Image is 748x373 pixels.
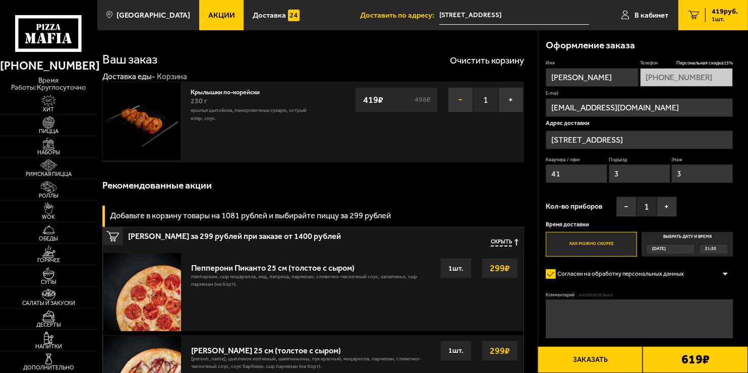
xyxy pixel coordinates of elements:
[546,222,733,228] p: Время доставки
[681,353,710,366] b: 619 ₽
[208,12,235,19] span: Акции
[361,90,386,109] strong: 419 ₽
[652,244,666,254] span: [DATE]
[712,16,738,22] span: 1 шт.
[657,197,677,217] button: +
[102,180,212,190] h3: Рекомендованные акции
[635,12,668,19] span: В кабинет
[128,227,380,240] span: [PERSON_NAME] за 299 рублей при заказе от 1400 рублей
[117,12,190,19] span: [GEOGRAPHIC_DATA]
[191,86,267,96] a: Крылышки по-корейски
[546,203,602,210] span: Кол-во приборов
[637,197,657,217] span: 1
[546,40,635,50] h3: Оформление заказа
[640,60,733,67] label: Телефон
[546,157,607,163] label: Квартира / офис
[191,273,432,294] p: пепперони, сыр Моцарелла, мед, паприка, пармезан, сливочно-чесночный соус, халапеньо, сыр пармеза...
[191,258,432,273] div: Пепперони Пиканто 25 см (толстое с сыром)
[473,87,498,112] span: 1
[102,53,157,66] h1: Ваш заказ
[288,10,300,21] img: 15daf4d41897b9f0e9f617042186c801.svg
[498,87,524,112] button: +
[450,56,524,65] button: Очистить корзину
[546,292,733,298] label: Комментарий
[440,341,472,361] div: 1 шт.
[546,90,733,97] label: E-mail
[546,120,733,127] p: Адрес доставки
[616,197,637,217] button: −
[712,8,738,15] span: 419 руб.
[491,239,512,246] span: Скрыть
[414,96,432,103] s: 498 ₽
[671,157,733,163] label: Этаж
[103,253,524,331] a: Пепперони Пиканто 25 см (толстое с сыром)пепперони, сыр Моцарелла, мед, паприка, пармезан, сливоч...
[191,107,308,122] p: крылья цыплёнка, панировочные сухари, острый кляр, соус.
[448,87,473,112] button: −
[439,6,589,25] span: Санкт-Петербург, 1-й Рабфаковский переулок, 4
[191,341,432,355] div: [PERSON_NAME] 25 см (толстое с сыром)
[157,72,187,82] div: Корзина
[546,232,637,257] label: Как можно скорее
[487,341,512,360] strong: 299 ₽
[440,258,472,278] div: 1 шт.
[640,68,733,87] input: +7 (
[102,72,155,81] a: Доставка еды-
[676,60,733,67] span: Персональная скидка 15 %
[538,346,643,373] button: Заказать
[609,157,670,163] label: Подъезд
[546,68,639,87] input: Имя
[546,60,639,67] label: Имя
[253,12,286,19] span: Доставка
[546,98,733,117] input: @
[705,244,716,254] span: 21:30
[579,292,613,298] span: (необязательно)
[491,239,519,246] button: Скрыть
[546,266,692,282] label: Согласен на обработку персональных данных
[642,232,733,257] label: Выбрать дату и время
[487,259,512,278] strong: 299 ₽
[360,12,439,19] span: Доставить по адресу:
[110,212,391,220] h3: Добавьте в корзину товары на 1081 рублей и выбирайте пиццу за 299 рублей
[439,6,589,25] input: Ваш адрес доставки
[191,97,207,105] span: 230 г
